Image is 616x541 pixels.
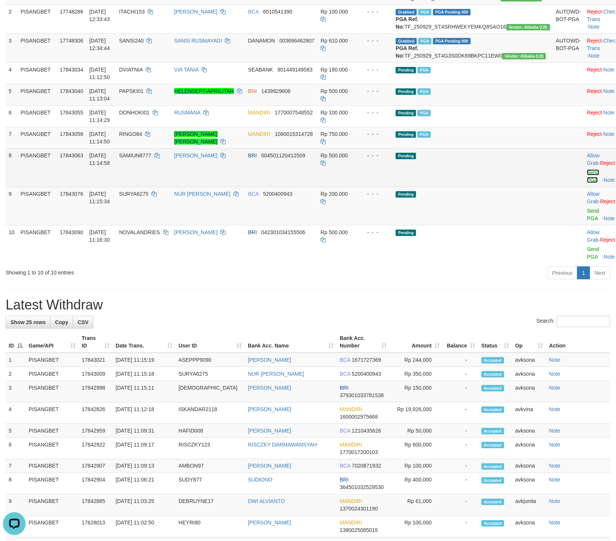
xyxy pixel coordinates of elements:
td: PISANGBET [18,225,57,264]
td: PISANGBET [26,459,79,473]
td: - [443,473,479,495]
a: Note [549,520,561,526]
td: 5 [6,84,18,105]
a: Note [549,371,561,377]
a: Reject [587,9,602,15]
span: Marked by avksona [418,110,431,116]
td: PISANGBET [26,381,79,402]
span: 17843058 [60,131,83,137]
span: Copy 004501120412509 to clipboard [261,152,305,158]
div: - - - [361,130,390,138]
td: PISANGBET [18,84,57,105]
span: Rp 500.000 [321,152,348,158]
span: Accepted [482,442,504,448]
span: Pending [396,131,416,138]
td: Rp 350,000 [390,367,443,381]
a: Reject [600,160,615,166]
span: Copy 7020871932 to clipboard [352,463,381,469]
td: Rp 400,000 [390,473,443,495]
td: - [443,495,479,516]
span: Copy [55,319,68,325]
span: Accepted [482,407,504,413]
span: Show 25 rows [11,319,46,325]
span: Accepted [482,371,504,378]
td: PISANGBET [18,187,57,225]
span: Marked by avksona [418,131,431,138]
th: Balance: activate to sort column ascending [443,331,479,353]
td: PISANGBET [18,127,57,148]
span: Copy 1770007548552 to clipboard [275,110,313,116]
td: 3 [6,34,18,62]
span: · [587,229,600,243]
span: PGA Pending [433,9,471,15]
td: 17842959 [79,424,113,438]
b: PGA Ref. No: [396,45,418,59]
span: BCA [248,191,259,197]
span: Grabbed [396,9,417,15]
td: PISANGBET [18,34,57,62]
td: 3 [6,381,26,402]
a: Note [589,24,600,30]
a: Note [549,357,561,363]
td: 17842885 [79,495,113,516]
a: Note [549,498,561,504]
span: 17843090 [60,229,83,235]
a: Note [549,442,561,448]
a: DWI ALVIANTO [248,498,285,504]
span: Pending [396,153,416,159]
span: SEABANK [248,67,273,73]
a: Note [604,67,615,73]
a: Reject [587,88,602,94]
th: Date Trans.: activate to sort column ascending [113,331,175,353]
span: Copy 1210435626 to clipboard [352,428,381,434]
td: - [443,381,479,402]
a: Note [549,385,561,391]
td: 17842907 [79,459,113,473]
div: - - - [361,66,390,73]
td: 17843009 [79,367,113,381]
span: BCA [340,357,351,363]
span: Copy 1770017200103 to clipboard [340,449,378,455]
td: avksona [512,424,546,438]
a: Next [590,267,610,279]
span: Pending [396,88,416,95]
td: 7 [6,127,18,148]
a: Reject [600,237,615,243]
td: PISANGBET [26,438,79,459]
td: 17842922 [79,438,113,459]
span: MANDIRI [340,442,362,448]
label: Search: [537,316,610,327]
a: [PERSON_NAME] [174,229,218,235]
span: MANDIRI [248,131,270,137]
td: [DATE] 11:15:11 [113,381,175,402]
th: Action [546,331,610,353]
span: Marked by avksona [418,67,431,73]
td: PISANGBET [26,424,79,438]
span: MANDIRI [340,498,362,504]
input: Search: [557,316,610,327]
span: Rp 610.000 [321,38,348,44]
a: Note [604,88,615,94]
div: - - - [361,152,390,159]
span: Rp 500.000 [321,88,348,94]
span: BCA [248,9,259,15]
a: CSV [73,316,93,329]
div: - - - [361,87,390,95]
td: PISANGBET [26,402,79,424]
td: - [443,459,479,473]
span: Copy 003696462807 to clipboard [279,38,314,44]
td: avksona [512,381,546,402]
span: SANSI240 [119,38,143,44]
td: SURYA6275 [175,367,245,381]
span: 17843040 [60,88,83,94]
th: Op: activate to sort column ascending [512,331,546,353]
td: 2 [6,367,26,381]
span: Copy 901449149583 to clipboard [278,67,313,73]
a: RUSMANA [174,110,200,116]
a: SANSI RUSMAYADI [174,38,222,44]
span: 17748286 [60,9,83,15]
span: 17843034 [60,67,83,73]
span: [DATE] 11:15:34 [89,191,110,204]
span: Accepted [482,428,504,434]
a: Reject [587,131,602,137]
